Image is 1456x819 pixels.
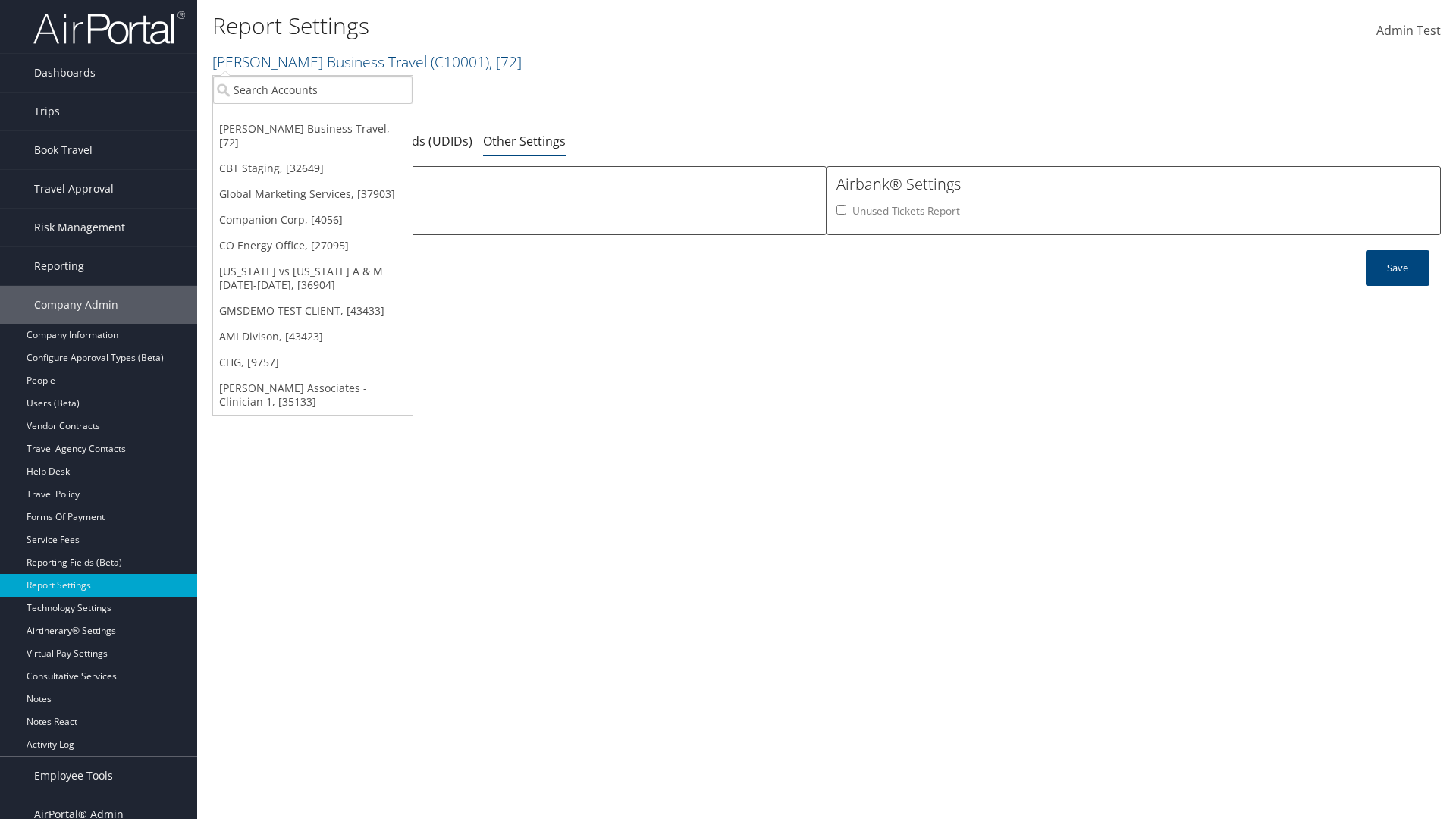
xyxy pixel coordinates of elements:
span: Company Admin [34,286,118,324]
label: Unused Tickets Report [852,203,960,218]
span: Book Travel [34,131,93,169]
a: CBT Staging, [32649] [213,155,413,181]
a: [US_STATE] vs [US_STATE] A & M [DATE]-[DATE], [36904] [213,259,413,298]
img: airportal-logo.png [33,10,185,45]
a: [PERSON_NAME] Business Travel, [72] [213,116,413,155]
a: CO Energy Office, [27095] [213,233,413,259]
span: Dashboards [34,54,96,92]
input: Search Accounts [213,76,413,104]
span: Admin Test [1376,22,1441,39]
a: Admin Test [1376,8,1441,55]
a: GMSDEMO TEST CLIENT, [43433] [213,298,413,324]
span: , [ 72 ] [489,52,522,72]
span: Employee Tools [34,757,113,795]
span: Travel Approval [34,170,114,208]
span: Risk Management [34,209,125,246]
a: CHG, [9757] [213,350,413,375]
a: [PERSON_NAME] Business Travel [212,52,522,72]
a: Other Settings [483,133,566,149]
span: ( C10001 ) [431,52,489,72]
a: [PERSON_NAME] Associates - Clinician 1, [35133] [213,375,413,415]
a: AMI Divison, [43423] [213,324,413,350]
span: Trips [34,93,60,130]
h3: Airbank® Settings [836,174,1431,195]
h3: Savings Tracker Settings [222,174,817,195]
h1: Report Settings [212,10,1031,42]
a: Global Marketing Services, [37903] [213,181,413,207]
span: Reporting [34,247,84,285]
a: Companion Corp, [4056] [213,207,413,233]
button: Save [1366,250,1429,286]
